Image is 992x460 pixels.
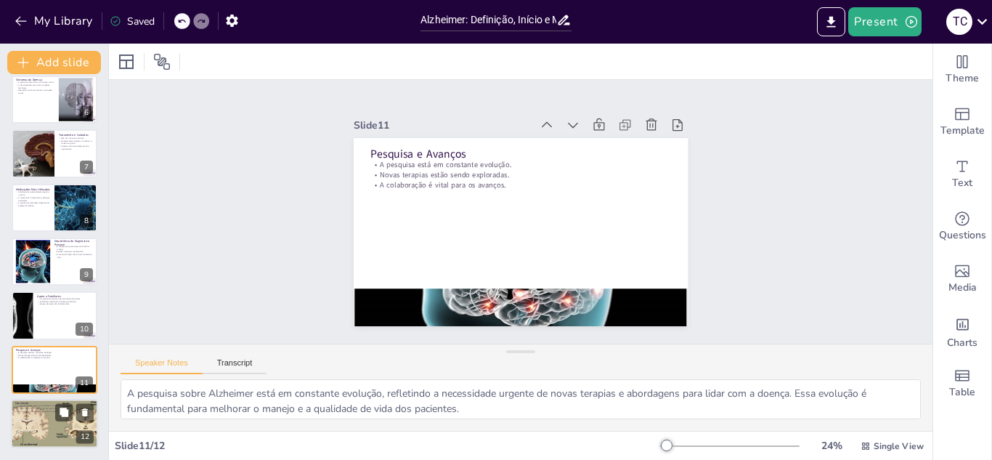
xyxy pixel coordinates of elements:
p: Medicamentos ajudam a melhorar a função cognitiva. [59,140,93,145]
span: Single View [874,440,924,452]
p: A pesquisa está em constante evolução. [16,351,93,354]
div: 12 [11,399,98,448]
button: Delete Slide [76,404,94,421]
span: Media [948,280,977,296]
div: Get real-time input from your audience [933,201,991,253]
p: Pesquisa e Avanços [370,146,671,161]
button: T C [946,7,972,36]
div: Saved [110,15,155,28]
span: Theme [946,70,979,86]
p: Não há cura para a doença. [59,137,93,140]
p: Terapias não farmacológicas são importantes. [59,145,93,150]
div: Add images, graphics, shapes or video [933,253,991,305]
p: A pesquisa está em constante evolução. [370,159,671,169]
div: 6 [80,106,93,119]
p: Alterações de humor afetam a interação social. [16,89,54,94]
p: A educação e a conscientização são essenciais. [15,408,94,411]
div: T C [946,9,972,35]
div: Layout [115,50,138,73]
button: Speaker Notes [121,358,203,374]
div: 10 [76,323,93,336]
div: 8 [12,184,97,232]
div: 8 [80,214,93,227]
span: Table [949,384,975,400]
span: Charts [947,335,977,351]
button: Transcript [203,358,267,374]
p: A perda de memória é um sintoma inicial. [16,81,54,84]
div: 7 [80,161,93,174]
div: Add a table [933,358,991,410]
span: Questions [939,227,986,243]
p: A conscientização sobre sinais de alerta é vital. [54,253,93,258]
p: A colaboração é vital para os avanços. [370,180,671,190]
p: Sintomas da Doença [16,78,54,82]
p: Importância do Diagnóstico Precoce [54,239,93,247]
p: A colaboração é vital para os avanços. [16,357,93,360]
span: Template [940,123,985,139]
div: Add text boxes [933,148,991,201]
p: Pesquisa e Avanços [16,348,93,352]
button: My Library [11,9,99,33]
div: Add ready made slides [933,96,991,148]
div: Change the overall theme [933,44,991,96]
div: 9 [80,268,93,281]
input: Insert title [420,9,556,31]
button: Duplicate Slide [55,404,73,421]
p: A desorientação ocorre em situações familiares. [16,84,54,89]
p: Facilita o acesso a tratamentos. [54,251,93,254]
div: Slide 11 [354,118,531,132]
div: 12 [76,431,94,444]
p: Tratamento e Cuidados [59,133,93,137]
p: O diagnóstico precoce permite melhor manejo. [54,245,93,250]
p: Inibidores da acetilcolinesterase são comuns. [16,191,50,196]
div: Add charts and graphs [933,305,991,358]
div: 7 [12,129,97,177]
p: Apoio a Familiares [37,294,93,298]
div: 11 [12,346,97,394]
p: A memantina é utilizada em estágios avançados. [16,196,50,201]
div: 24 % [814,439,849,453]
button: Present [848,7,921,36]
div: 9 [12,238,97,286]
button: Add slide [7,51,101,74]
button: Export to PowerPoint [817,7,845,36]
div: 10 [12,291,97,339]
span: Text [952,175,972,191]
div: 11 [76,376,93,390]
p: A escolha da medicação depende do estágio da doença. [16,201,50,206]
p: Novas terapias estão sendo exploradas. [16,354,93,357]
div: Slide 11 / 12 [115,439,660,453]
textarea: A pesquisa sobre Alzheimer está em constante evolução, refletindo a necessidade urgente de novas ... [121,379,921,419]
p: Conclusão [15,401,94,405]
p: O suporte emocional é essencial para familiares. [37,297,93,300]
p: Novas terapias estão sendo exploradas. [370,169,671,179]
p: Cuidadores enfrentam estresse significativo. [37,299,93,302]
div: 6 [12,76,97,124]
p: A luta contra o Alzheimer é um esforço coletivo. [15,411,94,413]
p: Medicações Mais Utilizadas [16,187,50,191]
span: Position [153,53,171,70]
p: Grupos de apoio são fundamentais. [37,302,93,305]
p: A compreensão é vital para estratégias de prevenção. [15,405,94,408]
